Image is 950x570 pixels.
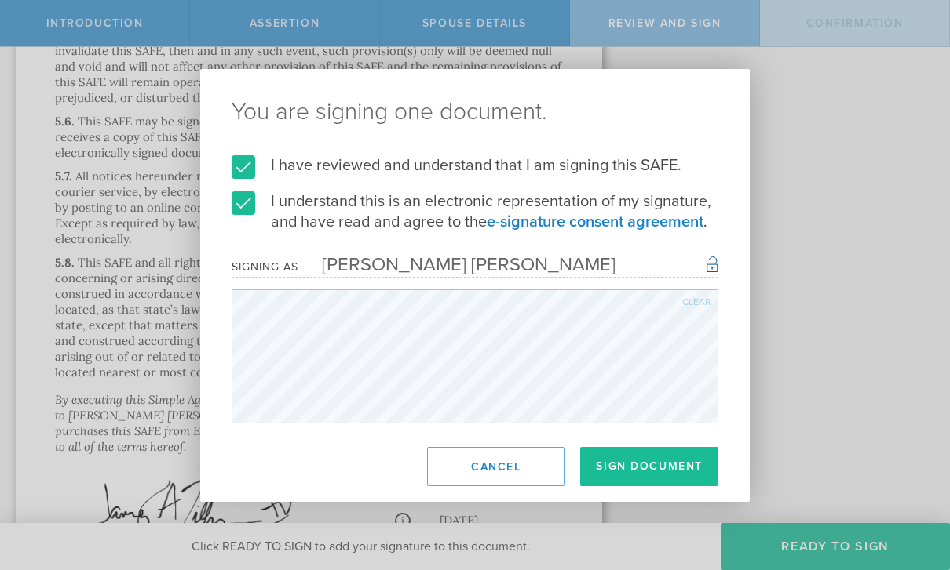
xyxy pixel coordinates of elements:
[427,447,565,486] button: Cancel
[232,100,718,124] ng-pluralize: You are signing one document.
[580,447,718,486] button: Sign Document
[298,253,616,276] div: [PERSON_NAME] [PERSON_NAME]
[232,260,298,274] div: Signing as
[232,155,718,176] label: I have reviewed and understand that I am signing this SAFE.
[487,212,703,231] a: e-signature consent agreement
[232,191,718,232] label: I understand this is an electronic representation of my signature, and have read and agree to the .
[871,448,950,523] iframe: Chat Widget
